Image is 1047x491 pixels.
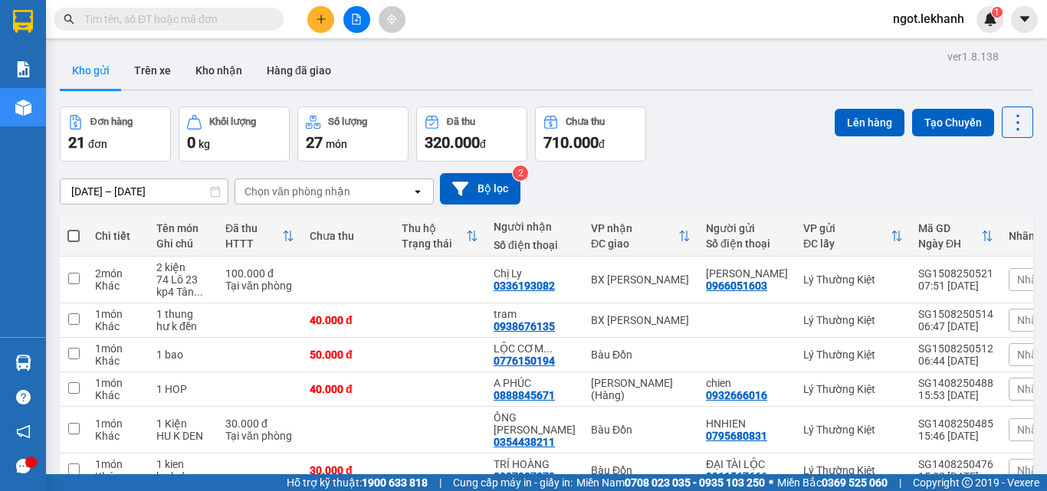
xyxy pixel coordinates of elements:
[156,308,210,320] div: 1 thung
[95,342,141,355] div: 1 món
[591,424,691,436] div: Bàu Đồn
[95,430,141,442] div: Khác
[90,116,133,127] div: Đơn hàng
[918,267,993,280] div: SG1508250521
[297,106,409,162] button: Số lượng27món
[95,470,141,483] div: Khác
[183,52,254,89] button: Kho nhận
[881,9,976,28] span: ngot.lekhanh
[225,417,294,430] div: 30.000 đ
[245,184,350,199] div: Chọn văn phòng nhận
[513,165,528,181] sup: 2
[803,464,903,476] div: Lý Thường Kiệt
[803,424,903,436] div: Lý Thường Kiệt
[777,474,888,491] span: Miền Bắc
[60,106,171,162] button: Đơn hàng21đơn
[156,237,210,250] div: Ghi chú
[386,14,397,25] span: aim
[918,222,981,234] div: Mã GD
[706,458,788,470] div: ĐẠI TÀI LỘC
[416,106,527,162] button: Đã thu320.000đ
[225,267,294,280] div: 100.000 đ
[494,411,576,436] div: ÔNG WANG
[494,458,576,470] div: TRÍ HOÀNG
[803,383,903,395] div: Lý Thường Kiệt
[494,389,555,401] div: 0888845671
[918,470,993,483] div: 15:02 [DATE]
[156,261,210,273] div: 2 kiện
[1017,349,1043,361] span: Nhãn
[1017,273,1043,286] span: Nhãn
[362,476,428,489] strong: 1900 633 818
[1017,383,1043,395] span: Nhãn
[494,377,576,389] div: A PHÚC
[225,237,282,250] div: HTTT
[225,430,294,442] div: Tại văn phòng
[310,464,386,476] div: 30.000 đ
[156,349,210,361] div: 1 bao
[156,383,210,395] div: 1 HOP
[68,133,85,152] span: 21
[803,222,891,234] div: VP gửi
[543,133,599,152] span: 710.000
[535,106,646,162] button: Chưa thu710.000đ
[225,222,282,234] div: Đã thu
[591,222,678,234] div: VP nhận
[179,106,290,162] button: Khối lượng0kg
[494,470,555,483] div: 0907907379
[918,280,993,292] div: 07:51 [DATE]
[494,239,576,251] div: Số điện thoại
[899,474,901,491] span: |
[402,222,466,234] div: Thu hộ
[803,273,903,286] div: Lý Thường Kiệt
[306,133,323,152] span: 27
[591,349,691,361] div: Bàu Đồn
[706,389,767,401] div: 0932666016
[439,474,441,491] span: |
[194,286,203,298] span: ...
[947,48,999,65] div: ver 1.8.138
[156,430,210,442] div: HU K DEN
[566,116,605,127] div: Chưa thu
[796,216,911,257] th: Toggle SortBy
[156,470,210,483] div: hu k den
[1017,464,1043,476] span: Nhãn
[1017,314,1043,326] span: Nhãn
[591,377,691,401] div: [PERSON_NAME] (Hàng)
[61,179,228,204] input: Select a date range.
[156,458,210,470] div: 1 kien
[803,314,903,326] div: Lý Thường Kiệt
[494,342,576,355] div: LỘC CƠM LAM
[122,52,183,89] button: Trên xe
[1018,12,1032,26] span: caret-down
[918,377,993,389] div: SG1408250488
[310,230,386,242] div: Chưa thu
[918,355,993,367] div: 06:44 [DATE]
[591,237,678,250] div: ĐC giao
[64,14,74,25] span: search
[156,273,210,298] div: 74 Lô 23 kp4 Tân Châu
[706,267,788,280] div: Anh Bảo
[16,390,31,404] span: question-circle
[95,355,141,367] div: Khác
[583,216,698,257] th: Toggle SortBy
[156,320,210,332] div: hư k đền
[706,470,767,483] div: 0911567666
[962,477,973,488] span: copyright
[254,52,343,89] button: Hàng đã giao
[287,474,428,491] span: Hỗ trợ kỹ thuật:
[453,474,573,491] span: Cung cấp máy in - giấy in:
[16,459,31,473] span: message
[769,480,773,486] span: ⚪️
[983,12,997,26] img: icon-new-feature
[447,116,475,127] div: Đã thu
[918,458,993,470] div: SG1408250476
[1011,6,1038,33] button: caret-down
[95,458,141,470] div: 1 món
[95,280,141,292] div: Khác
[13,10,33,33] img: logo-vxr
[494,221,576,233] div: Người nhận
[310,314,386,326] div: 40.000 đ
[15,355,31,371] img: warehouse-icon
[625,476,765,489] strong: 0708 023 035 - 0935 103 250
